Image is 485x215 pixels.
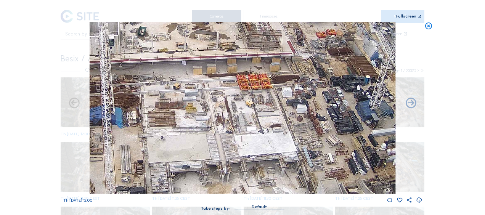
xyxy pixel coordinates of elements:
[63,198,92,203] span: Th [DATE] 12:00
[90,22,395,194] img: Image
[68,97,80,110] i: Forward
[234,204,284,210] div: Default
[252,204,267,210] div: Default
[396,14,416,19] div: Fullscreen
[201,206,230,210] div: Take steps by:
[405,97,417,110] i: Back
